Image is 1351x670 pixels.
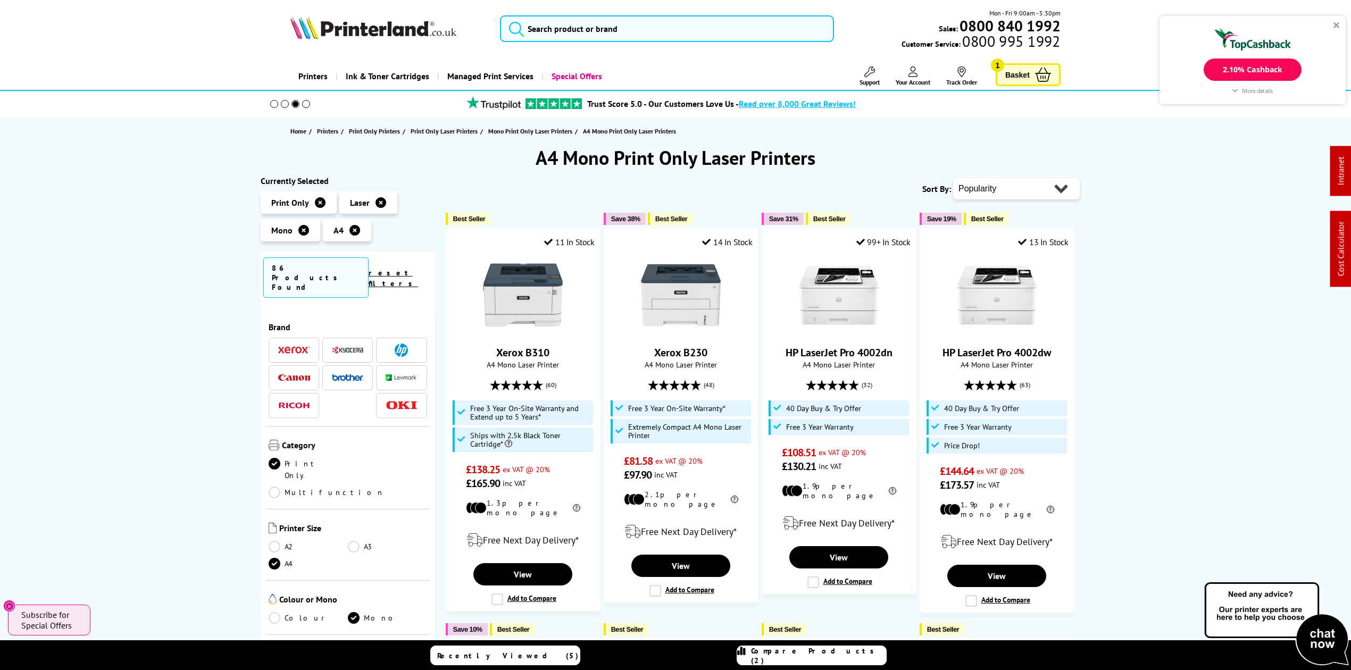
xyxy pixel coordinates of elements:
[483,255,563,335] img: Xerox B310
[1018,237,1068,247] div: 13 In Stock
[768,508,911,538] div: modal_delivery
[271,197,309,208] span: Print Only
[269,322,427,332] span: Brand
[348,612,427,624] a: Mono
[278,344,310,357] a: Xerox
[628,404,725,413] span: Free 3 Year On-Site Warranty*
[269,612,348,624] a: Colour
[927,215,956,223] span: Save 19%
[282,440,427,453] span: Category
[483,326,563,337] a: Xerox B310
[762,213,804,225] button: Save 31%
[21,609,80,631] span: Subscribe for Special Offers
[279,523,427,535] span: Printer Size
[971,215,1004,223] span: Best Seller
[611,215,640,223] span: Save 38%
[807,576,872,588] label: Add to Compare
[488,125,575,137] a: Mono Print Only Laser Printers
[466,463,501,476] span: £138.25
[860,66,880,86] a: Support
[1005,68,1030,82] span: Basket
[500,15,834,42] input: Search product or brand
[641,326,721,337] a: Xerox B230
[336,63,437,90] a: Ink & Toner Cartridges
[769,215,798,223] span: Save 31%
[896,78,930,86] span: Your Account
[641,255,721,335] img: Xerox B230
[503,464,550,474] span: ex VAT @ 20%
[806,213,851,225] button: Best Seller
[317,125,338,137] span: Printers
[940,464,974,478] span: £144.64
[628,423,748,440] span: Extremely Compact A4 Mono Laser Printer
[386,374,418,381] img: Lexmark
[411,125,478,137] span: Print Only Laser Printers
[957,255,1037,335] img: HP LaserJet Pro 4002dw
[964,213,1009,225] button: Best Seller
[453,625,482,633] span: Save 10%
[452,359,595,370] span: A4 Mono Laser Printer
[437,63,541,90] a: Managed Print Services
[944,404,1019,413] span: 40 Day Buy & Try Offer
[261,145,1090,170] h1: A4 Mono Print Only Laser Printers
[739,98,856,109] span: Read over 8,000 Great Reviews!
[813,215,846,223] span: Best Seller
[947,565,1046,587] a: View
[544,237,594,247] div: 11 In Stock
[996,63,1061,86] a: Basket 1
[269,440,279,450] img: Category
[261,175,435,186] div: Currently Selected
[462,96,526,110] img: trustpilot rating
[925,359,1069,370] span: A4 Mono Laser Printer
[604,623,649,635] button: Best Seller
[648,213,693,225] button: Best Seller
[920,213,962,225] button: Save 19%
[290,125,309,137] a: Home
[526,98,582,109] img: trustpilot rating
[1336,222,1346,277] a: Cost Calculator
[453,215,486,223] span: Best Seller
[269,523,277,533] img: Printer Size
[624,454,653,468] span: £81.58
[473,563,572,585] a: View
[278,346,310,354] img: Xerox
[430,646,580,665] a: Recently Viewed (5)
[819,447,866,457] span: ex VAT @ 20%
[860,78,880,86] span: Support
[332,344,364,357] a: Kyocera
[332,346,364,354] img: Kyocera
[503,478,526,488] span: inc VAT
[470,431,590,448] span: Ships with 2.5k Black Toner Cartridge*
[490,623,535,635] button: Best Seller
[386,344,418,357] a: HP
[965,595,1030,607] label: Add to Compare
[704,375,714,395] span: (48)
[940,500,1054,519] li: 1.9p per mono page
[654,346,707,359] a: Xerox B230
[332,374,364,381] img: Brother
[333,225,344,236] span: A4
[977,480,1000,490] span: inc VAT
[583,127,676,135] span: A4 Mono Print Only Laser Printers
[610,517,753,547] div: modal_delivery
[925,527,1069,557] div: modal_delivery
[989,8,1061,18] span: Mon - Fri 9:00am - 5:30pm
[654,470,678,480] span: inc VAT
[786,404,861,413] span: 40 Day Buy & Try Offer
[819,461,842,471] span: inc VAT
[939,23,958,33] span: Sales:
[317,125,341,137] a: Printers
[927,625,960,633] span: Best Seller
[902,36,1060,49] span: Customer Service:
[1202,581,1351,668] img: Open Live Chat window
[269,558,348,569] a: A4
[446,213,491,225] button: Best Seller
[762,623,807,635] button: Best Seller
[631,555,730,577] a: View
[332,371,364,384] a: Brother
[452,525,595,555] div: modal_delivery
[655,215,688,223] span: Best Seller
[782,446,816,459] span: £108.51
[346,63,429,90] span: Ink & Toner Cartridges
[944,423,1012,431] span: Free 3 Year Warranty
